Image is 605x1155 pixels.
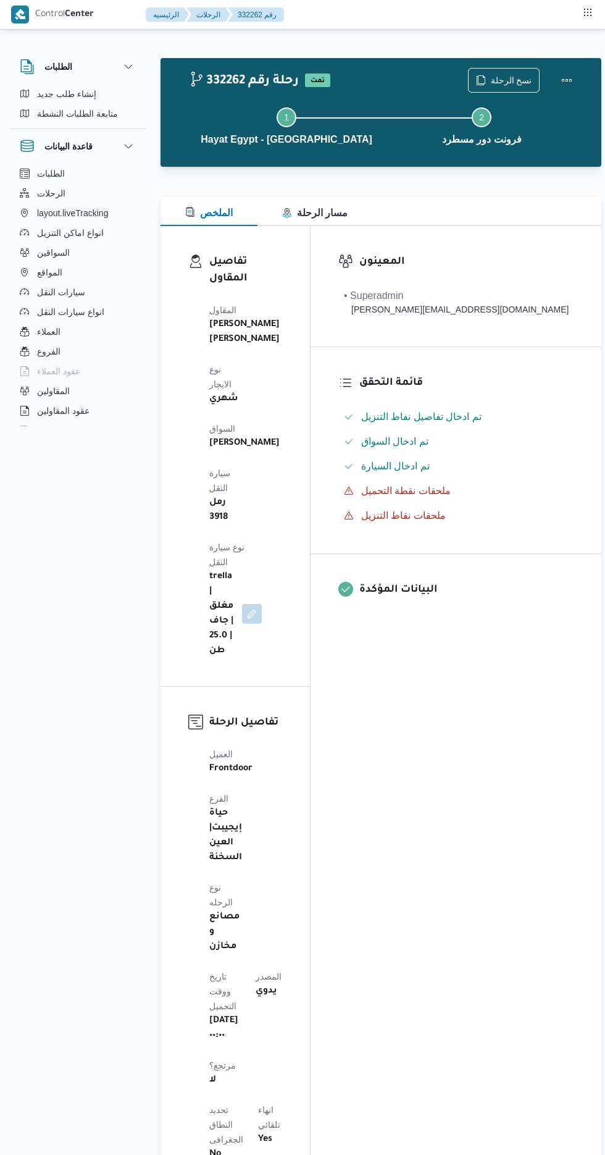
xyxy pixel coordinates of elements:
span: الفروع [37,344,60,359]
button: Actions [554,68,579,93]
span: • Superadmin mohamed.nabil@illa.com.eg [344,288,569,316]
span: المقاولين [37,384,70,398]
span: تحديد النطاق الجغرافى [209,1105,243,1144]
span: سيارات النقل [37,285,85,300]
span: عقود المقاولين [37,403,90,418]
button: الطلبات [15,164,141,183]
span: انواع اماكن التنزيل [37,225,104,240]
button: الطلبات [20,59,136,74]
span: نوع الرحله [209,883,233,907]
h3: المعينون [359,254,574,271]
b: [PERSON_NAME] [PERSON_NAME] [209,317,280,347]
button: ملحقات نقطة التحميل [339,481,574,501]
span: فرونت دور مسطرد [442,132,522,147]
h3: قاعدة البيانات [44,139,93,154]
span: السواق [209,424,235,434]
button: السواقين [15,243,141,262]
button: متابعة الطلبات النشطة [15,104,141,124]
b: Yes [258,1132,272,1147]
span: تم ادخال تفاصيل نفاط التنزيل [361,409,482,424]
span: تم ادخال السيارة [361,459,430,474]
button: نسخ الرحلة [468,68,540,93]
button: الرئيسيه [146,7,189,22]
button: إنشاء طلب جديد [15,84,141,104]
b: تمت [311,77,325,85]
div: [PERSON_NAME][EMAIL_ADDRESS][DOMAIN_NAME] [344,303,569,316]
span: انواع سيارات النقل [37,304,104,319]
div: • Superadmin [344,288,569,303]
span: ملحقات نقطة التحميل [361,484,451,498]
b: [PERSON_NAME] [209,436,280,451]
span: اجهزة التليفون [37,423,88,438]
span: انهاء تلقائي [258,1105,280,1130]
button: المواقع [15,262,141,282]
button: تم ادخال تفاصيل نفاط التنزيل [339,407,574,427]
h3: تفاصيل الرحلة [209,715,282,731]
span: العميل [209,749,233,759]
b: حياة إيجيبت|العين السخنة [209,806,242,865]
button: ملحقات نقاط التنزيل [339,506,574,526]
button: عقود المقاولين [15,401,141,421]
button: اجهزة التليفون [15,421,141,440]
span: 2 [479,112,484,122]
span: مسار الرحلة [282,208,348,218]
button: تم ادخال السواق [339,432,574,451]
b: trella | مغلق | جاف | 25.0 طن [209,569,233,658]
span: layout.liveTracking [37,206,108,220]
b: مصانع و مخازن [209,910,240,954]
span: تم ادخال السواق [361,436,428,447]
span: ملحقات نقاط التنزيل [361,508,446,523]
b: Center [65,10,94,20]
span: سيارة النقل [209,468,230,493]
span: المقاول [209,305,236,315]
span: نسخ الرحلة [491,73,532,88]
span: عقود العملاء [37,364,80,379]
button: انواع سيارات النقل [15,302,141,322]
span: إنشاء طلب جديد [37,86,96,101]
span: تاريخ ووقت التحميل [209,972,236,1011]
span: الملخص [185,208,233,218]
button: انواع اماكن التنزيل [15,223,141,243]
span: Hayat Egypt - [GEOGRAPHIC_DATA] [201,132,372,147]
span: ملحقات نقطة التحميل [361,485,451,496]
button: الرحلات [15,183,141,203]
b: شهري [209,392,238,406]
button: تم ادخال السيارة [339,456,574,476]
button: عقود العملاء [15,361,141,381]
span: المواقع [37,265,62,280]
span: الفرع [209,794,228,804]
span: الطلبات [37,166,65,181]
button: المقاولين [15,381,141,401]
span: ملحقات نقاط التنزيل [361,510,446,521]
button: الرحلات [186,7,230,22]
span: السواقين [37,245,70,260]
span: العملاء [37,324,60,339]
button: 332262 رقم [228,7,284,22]
b: لا [209,1073,216,1088]
span: تم ادخال السيارة [361,461,430,471]
span: تمت [305,73,330,87]
span: نوع سيارة النقل [209,542,244,567]
button: الفروع [15,342,141,361]
span: تم ادخال السواق [361,434,428,449]
b: رمل 3918 [209,495,228,525]
b: Frontdoor [209,762,252,776]
div: قاعدة البيانات [10,164,146,431]
button: العملاء [15,322,141,342]
span: مرتجع؟ [209,1060,236,1070]
button: سيارات النقل [15,282,141,302]
span: الرحلات [37,186,65,201]
h2: 332262 رحلة رقم [189,73,299,90]
button: فرونت دور مسطرد [384,93,579,157]
b: يدوي [256,984,277,999]
h3: الطلبات [44,59,72,74]
b: [DATE] ٠٠:٠٠ [209,1014,238,1043]
span: نوع الايجار [209,364,232,389]
span: تم ادخال تفاصيل نفاط التنزيل [361,411,482,422]
button: layout.liveTracking [15,203,141,223]
span: 1 [284,112,289,122]
h3: تفاصيل المقاول [209,254,282,287]
img: X8yXhbKr1z7QwAAAABJRU5ErkJggg== [11,6,29,23]
button: قاعدة البيانات [20,139,136,154]
span: المصدر [256,972,282,981]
